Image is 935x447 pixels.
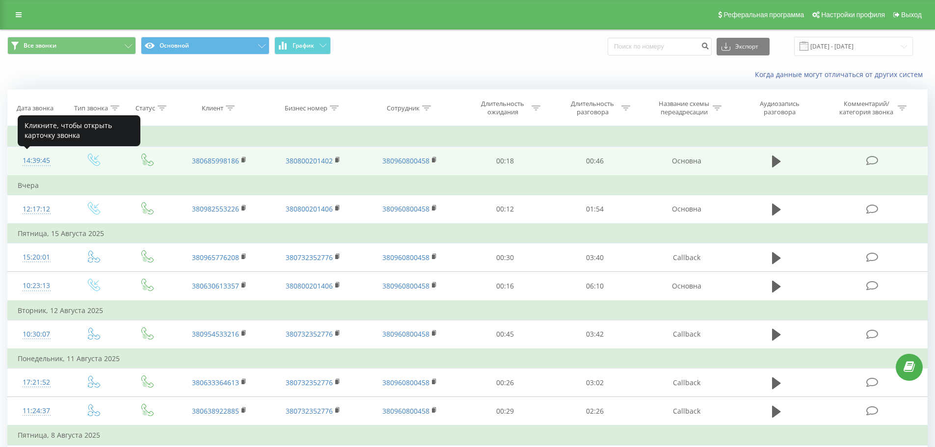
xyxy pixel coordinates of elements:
a: 380633364613 [192,378,239,387]
td: Основна [640,195,733,224]
a: 380685998186 [192,156,239,165]
a: 380800201402 [286,156,333,165]
td: 00:26 [460,368,550,397]
span: Выход [901,11,922,19]
span: График [293,42,314,49]
div: 10:23:13 [18,276,55,295]
td: 00:29 [460,397,550,426]
td: Callback [640,243,733,272]
div: Длительность ожидания [477,100,529,116]
a: 380960800458 [382,204,429,213]
td: 00:16 [460,272,550,301]
a: 380960800458 [382,378,429,387]
a: 380960800458 [382,156,429,165]
td: Сегодня [8,127,928,147]
a: 380960800458 [382,281,429,290]
button: Экспорт [717,38,770,55]
span: Реферальная программа [723,11,804,19]
div: 17:21:52 [18,373,55,392]
td: 03:02 [550,368,640,397]
a: 380630613357 [192,281,239,290]
button: Основной [141,37,269,54]
div: Бизнес номер [285,104,327,112]
a: 380965776208 [192,253,239,262]
a: 380732352776 [286,406,333,416]
td: Пятница, 8 Августа 2025 [8,425,928,445]
div: Длительность разговора [566,100,619,116]
a: 380954533216 [192,329,239,339]
td: Callback [640,320,733,349]
td: Вчера [8,176,928,195]
td: 02:26 [550,397,640,426]
td: Пятница, 15 Августа 2025 [8,224,928,243]
input: Поиск по номеру [608,38,712,55]
td: Callback [640,368,733,397]
a: Когда данные могут отличаться от других систем [755,70,928,79]
div: Комментарий/категория звонка [838,100,895,116]
div: Статус [135,104,155,112]
a: 380960800458 [382,253,429,262]
span: Настройки профиля [821,11,885,19]
a: 380800201406 [286,281,333,290]
td: Понедельник, 11 Августа 2025 [8,349,928,368]
a: 380960800458 [382,406,429,416]
a: 380982553226 [192,204,239,213]
td: Основна [640,147,733,176]
td: Основна [640,272,733,301]
td: 01:54 [550,195,640,224]
div: 12:17:12 [18,200,55,219]
div: Клиент [202,104,223,112]
td: 03:40 [550,243,640,272]
div: Дата звонка [17,104,53,112]
td: Callback [640,397,733,426]
div: Тип звонка [74,104,108,112]
div: 10:30:07 [18,325,55,344]
td: 00:45 [460,320,550,349]
td: 00:18 [460,147,550,176]
div: 11:24:37 [18,401,55,421]
a: 380732352776 [286,253,333,262]
a: 380800201406 [286,204,333,213]
a: 380960800458 [382,329,429,339]
a: 380732352776 [286,378,333,387]
div: 14:39:45 [18,151,55,170]
button: Все звонки [7,37,136,54]
div: Название схемы переадресации [658,100,710,116]
td: 06:10 [550,272,640,301]
td: 00:12 [460,195,550,224]
div: Сотрудник [387,104,420,112]
td: 03:42 [550,320,640,349]
span: Все звонки [24,42,56,50]
div: Аудиозапись разговора [748,100,811,116]
td: 00:30 [460,243,550,272]
a: 380732352776 [286,329,333,339]
div: 15:20:01 [18,248,55,267]
td: Вторник, 12 Августа 2025 [8,301,928,320]
td: 00:46 [550,147,640,176]
button: График [274,37,331,54]
a: 380638922885 [192,406,239,416]
div: Кликните, чтобы открыть карточку звонка [18,115,140,146]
